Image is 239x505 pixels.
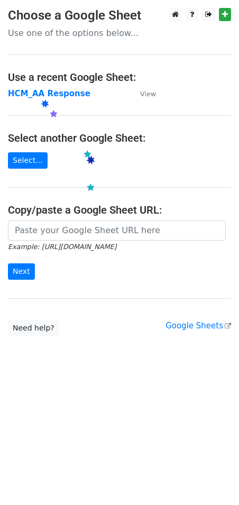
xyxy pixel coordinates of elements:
h4: Copy/paste a Google Sheet URL: [8,204,231,216]
h4: Select another Google Sheet: [8,132,231,144]
input: Next [8,263,35,280]
small: View [140,90,156,98]
input: Paste your Google Sheet URL here [8,221,226,241]
small: Example: [URL][DOMAIN_NAME] [8,243,116,251]
a: View [130,89,156,98]
a: HCM_AA Response [8,89,90,98]
h4: Use a recent Google Sheet: [8,71,231,84]
a: Google Sheets [166,321,231,330]
h3: Choose a Google Sheet [8,8,231,23]
a: Need help? [8,320,59,336]
a: Select... [8,152,48,169]
p: Use one of the options below... [8,27,231,39]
